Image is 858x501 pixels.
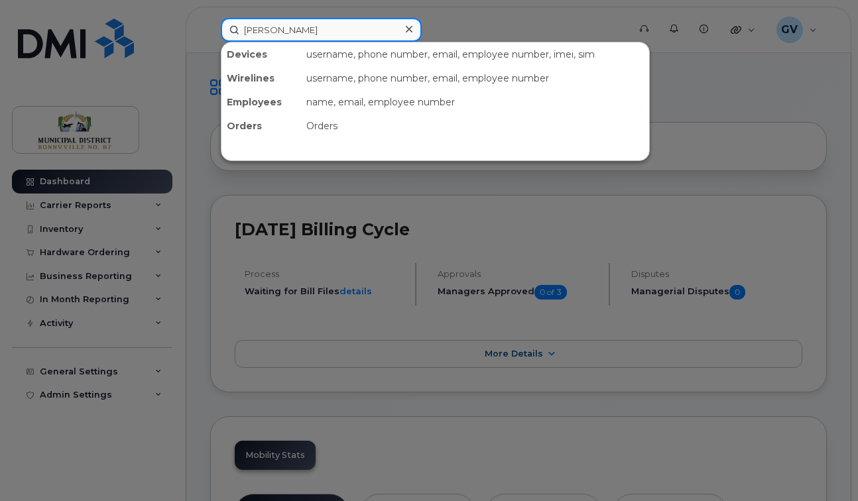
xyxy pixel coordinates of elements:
div: username, phone number, email, employee number [301,66,649,90]
div: Wirelines [221,66,301,90]
div: name, email, employee number [301,90,649,114]
div: username, phone number, email, employee number, imei, sim [301,42,649,66]
div: Orders [221,114,301,138]
div: Orders [301,114,649,138]
div: Employees [221,90,301,114]
div: Devices [221,42,301,66]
